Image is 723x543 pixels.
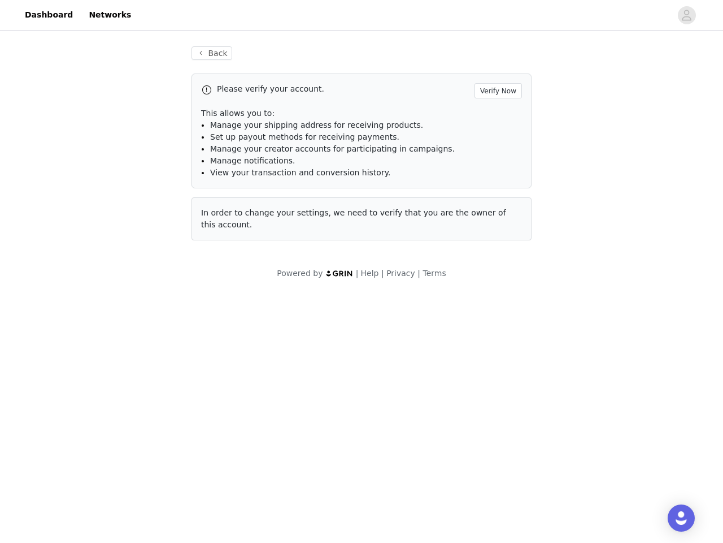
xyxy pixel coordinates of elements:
[381,269,384,278] span: |
[210,132,399,141] span: Set up payout methods for receiving payments.
[210,144,455,153] span: Manage your creator accounts for participating in campaigns.
[201,208,506,229] span: In order to change your settings, we need to verify that you are the owner of this account.
[386,269,415,278] a: Privacy
[210,156,295,165] span: Manage notifications.
[417,269,420,278] span: |
[18,2,80,28] a: Dashboard
[277,269,323,278] span: Powered by
[361,269,379,278] a: Help
[474,83,522,98] button: Verify Now
[82,2,138,28] a: Networks
[217,83,470,95] p: Please verify your account.
[210,120,423,130] span: Manage your shipping address for receiving products.
[681,6,692,24] div: avatar
[423,269,446,278] a: Terms
[210,168,390,177] span: View your transaction and conversion history.
[325,270,354,277] img: logo
[356,269,359,278] span: |
[201,107,522,119] p: This allows you to:
[668,505,695,532] div: Open Intercom Messenger
[191,46,232,60] button: Back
